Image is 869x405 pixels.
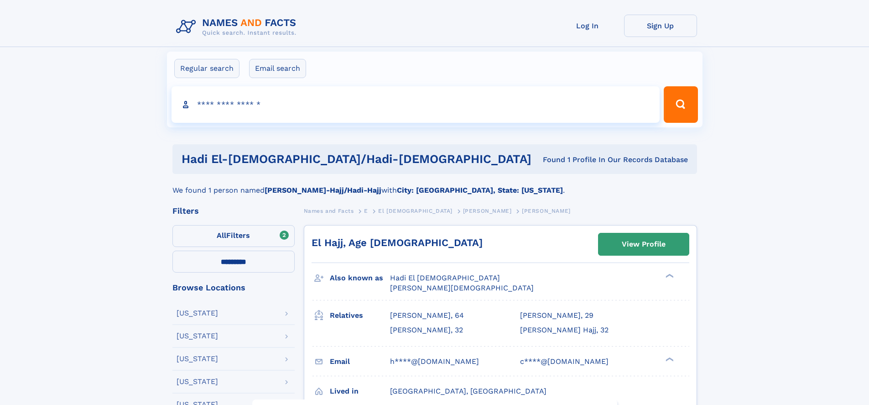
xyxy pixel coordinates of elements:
[364,205,368,216] a: E
[312,237,483,248] a: El Hajj, Age [DEMOGRAPHIC_DATA]
[249,59,306,78] label: Email search
[664,86,697,123] button: Search Button
[390,274,500,282] span: Hadi El [DEMOGRAPHIC_DATA]
[177,355,218,363] div: [US_STATE]
[598,233,689,255] a: View Profile
[172,207,295,215] div: Filters
[520,310,593,321] a: [PERSON_NAME], 29
[622,234,666,255] div: View Profile
[364,208,368,214] span: E
[463,205,512,216] a: [PERSON_NAME]
[330,308,390,323] h3: Relatives
[522,208,571,214] span: [PERSON_NAME]
[172,86,660,123] input: search input
[463,208,512,214] span: [PERSON_NAME]
[663,273,674,279] div: ❯
[304,205,354,216] a: Names and Facts
[390,284,534,292] span: [PERSON_NAME][DEMOGRAPHIC_DATA]
[551,15,624,37] a: Log In
[330,384,390,399] h3: Lived in
[217,231,226,240] span: All
[330,270,390,286] h3: Also known as
[378,205,453,216] a: El [DEMOGRAPHIC_DATA]
[177,378,218,385] div: [US_STATE]
[172,284,295,292] div: Browse Locations
[390,325,463,335] a: [PERSON_NAME], 32
[378,208,453,214] span: El [DEMOGRAPHIC_DATA]
[174,59,239,78] label: Regular search
[172,15,304,39] img: Logo Names and Facts
[182,153,537,165] h1: hadi el-[DEMOGRAPHIC_DATA]/hadi-[DEMOGRAPHIC_DATA]
[330,354,390,369] h3: Email
[390,310,464,321] a: [PERSON_NAME], 64
[177,332,218,340] div: [US_STATE]
[177,310,218,317] div: [US_STATE]
[663,356,674,362] div: ❯
[172,225,295,247] label: Filters
[390,387,546,395] span: [GEOGRAPHIC_DATA], [GEOGRAPHIC_DATA]
[172,174,697,196] div: We found 1 person named with .
[537,155,688,165] div: Found 1 Profile In Our Records Database
[520,325,609,335] a: [PERSON_NAME] Hajj, 32
[624,15,697,37] a: Sign Up
[265,186,381,195] b: [PERSON_NAME]-Hajj/Hadi-Hajj
[397,186,563,195] b: City: [GEOGRAPHIC_DATA], State: [US_STATE]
